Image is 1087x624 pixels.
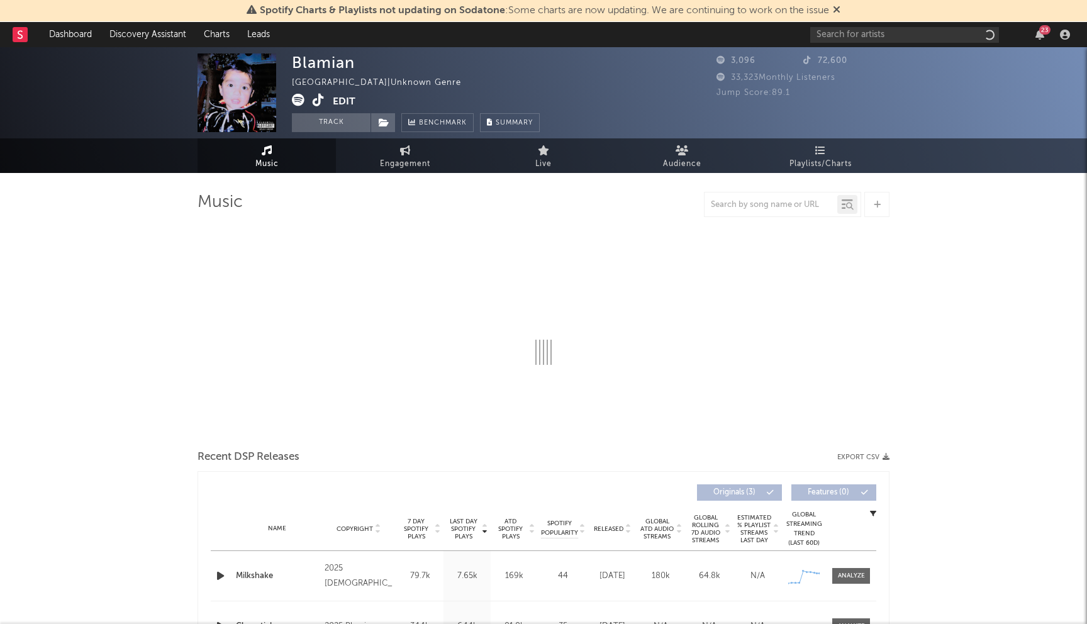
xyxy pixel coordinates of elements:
span: Audience [663,157,701,172]
input: Search by song name or URL [705,200,837,210]
span: Features ( 0 ) [800,489,857,496]
span: Playlists/Charts [789,157,852,172]
span: 72,600 [803,57,847,65]
span: Dismiss [833,6,840,16]
button: Export CSV [837,454,889,461]
span: : Some charts are now updating. We are continuing to work on the issue [260,6,829,16]
button: Features(0) [791,484,876,501]
a: Charts [195,22,238,47]
div: 44 [541,570,585,582]
a: Milkshake [236,570,318,582]
span: Released [594,525,623,533]
span: Benchmark [419,116,467,131]
div: 79.7k [399,570,440,582]
a: Audience [613,138,751,173]
button: Originals(3) [697,484,782,501]
div: N/A [737,570,779,582]
div: [DATE] [591,570,633,582]
a: Leads [238,22,279,47]
button: 23 [1035,30,1044,40]
button: Edit [333,94,355,109]
span: Live [535,157,552,172]
a: Discovery Assistant [101,22,195,47]
span: Recent DSP Releases [198,450,299,465]
span: 33,323 Monthly Listeners [716,74,835,82]
a: Dashboard [40,22,101,47]
div: 23 [1039,25,1051,35]
button: Track [292,113,371,132]
span: Global Rolling 7D Audio Streams [688,514,723,544]
span: Engagement [380,157,430,172]
div: [GEOGRAPHIC_DATA] | Unknown Genre [292,75,476,91]
span: Copyright [337,525,373,533]
span: Originals ( 3 ) [705,489,763,496]
a: Live [474,138,613,173]
span: Summary [496,120,533,126]
span: Estimated % Playlist Streams Last Day [737,514,771,544]
span: 7 Day Spotify Plays [399,518,433,540]
div: Global Streaming Trend (Last 60D) [785,510,823,548]
span: Last Day Spotify Plays [447,518,480,540]
span: 3,096 [716,57,755,65]
div: 7.65k [447,570,488,582]
div: Name [236,524,318,533]
span: Spotify Charts & Playlists not updating on Sodatone [260,6,505,16]
button: Summary [480,113,540,132]
span: Spotify Popularity [541,519,578,538]
a: Playlists/Charts [751,138,889,173]
div: 169k [494,570,535,582]
a: Engagement [336,138,474,173]
span: Music [255,157,279,172]
div: 2025 [DEMOGRAPHIC_DATA] [325,561,393,591]
div: 180k [640,570,682,582]
div: 64.8k [688,570,730,582]
input: Search for artists [810,27,999,43]
span: Jump Score: 89.1 [716,89,790,97]
span: Global ATD Audio Streams [640,518,674,540]
div: Blamian [292,53,355,72]
span: ATD Spotify Plays [494,518,527,540]
a: Benchmark [401,113,474,132]
a: Music [198,138,336,173]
